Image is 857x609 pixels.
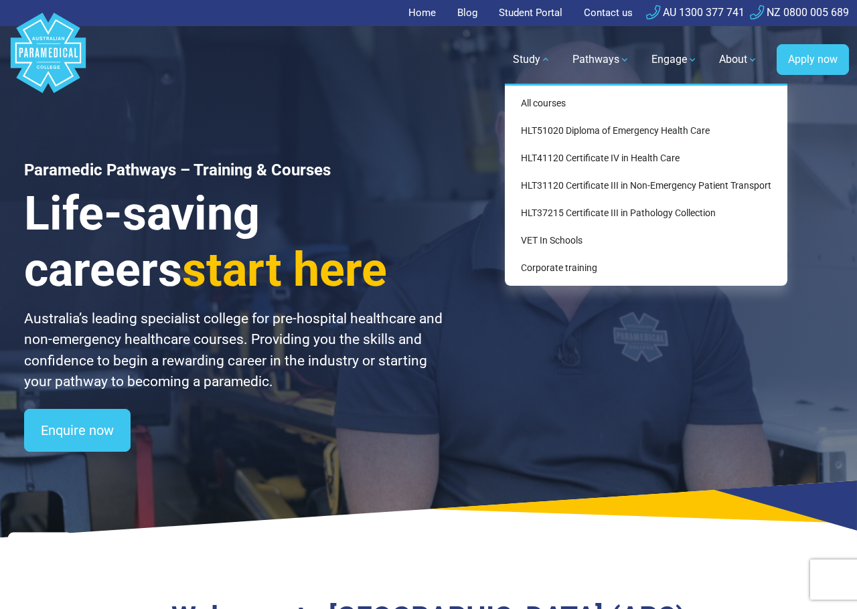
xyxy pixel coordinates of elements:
[646,6,745,19] a: AU 1300 377 741
[24,161,445,180] h1: Paramedic Pathways – Training & Courses
[182,242,387,297] span: start here
[750,6,849,19] a: NZ 0800 005 689
[510,91,782,116] a: All courses
[643,41,706,78] a: Engage
[564,41,638,78] a: Pathways
[510,201,782,226] a: HLT37215 Certificate III in Pathology Collection
[510,118,782,143] a: HLT51020 Diploma of Emergency Health Care
[510,228,782,253] a: VET In Schools
[510,146,782,171] a: HLT41120 Certificate IV in Health Care
[510,256,782,280] a: Corporate training
[510,173,782,198] a: HLT31120 Certificate III in Non-Emergency Patient Transport
[24,409,131,452] a: Enquire now
[8,26,88,94] a: Australian Paramedical College
[505,84,787,286] div: Study
[24,309,445,393] p: Australia’s leading specialist college for pre-hospital healthcare and non-emergency healthcare c...
[24,185,445,298] h3: Life-saving careers
[505,41,559,78] a: Study
[777,44,849,75] a: Apply now
[711,41,766,78] a: About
